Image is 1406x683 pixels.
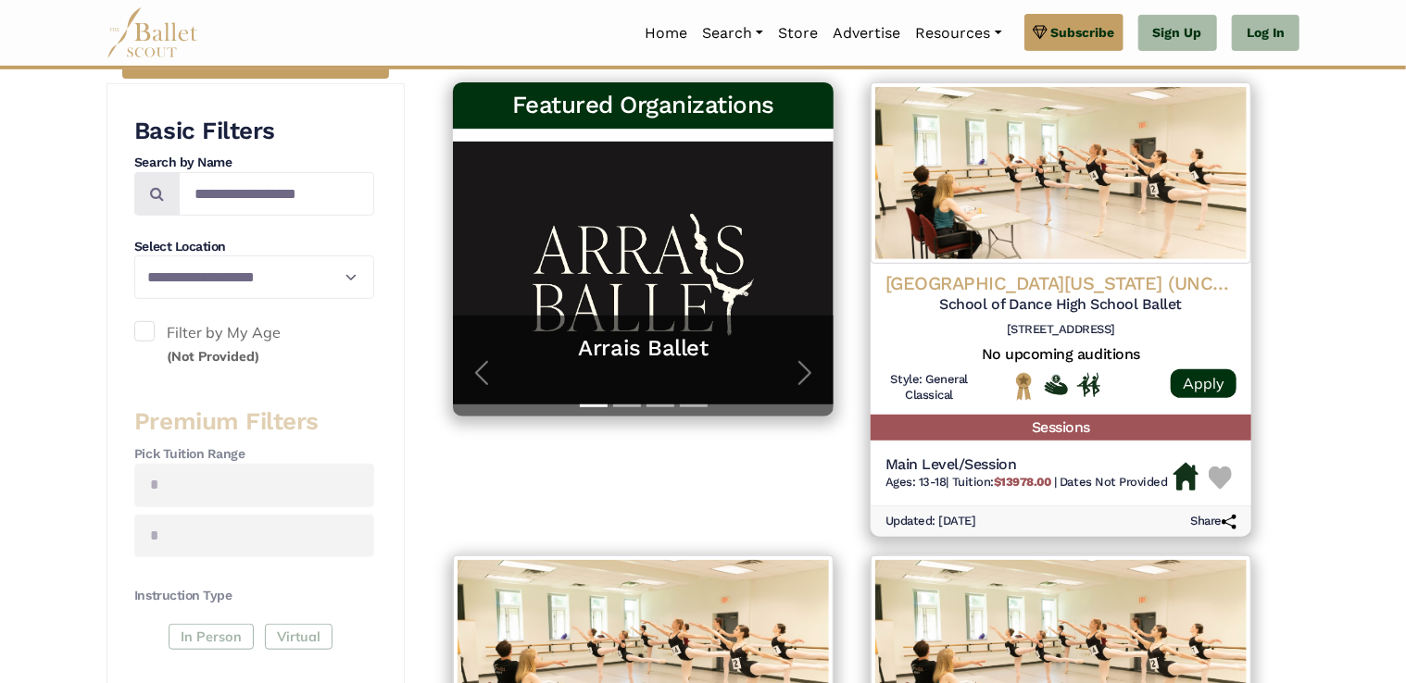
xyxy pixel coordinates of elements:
[885,295,1237,315] h5: School of Dance High School Ballet
[1077,373,1100,397] img: In Person
[771,14,825,53] a: Store
[647,395,674,416] button: Slide 3
[1174,463,1199,491] img: Housing Available
[885,372,973,404] h6: Style: General Classical
[908,14,1009,53] a: Resources
[468,90,819,121] h3: Featured Organizations
[134,321,374,368] label: Filter by My Age
[1012,372,1036,401] img: National
[613,395,641,416] button: Slide 2
[885,475,947,489] span: Ages: 13-18
[1209,466,1232,490] img: Heart
[580,395,608,416] button: Slide 1
[1171,369,1237,398] a: Apply
[885,345,1237,365] h5: No upcoming auditions
[994,475,1051,489] b: $13978.00
[637,14,695,53] a: Home
[952,475,1054,489] span: Tuition:
[885,271,1237,295] h4: [GEOGRAPHIC_DATA][US_STATE] (UNCSA)
[134,116,374,147] h3: Basic Filters
[179,172,374,216] input: Search by names...
[871,82,1251,264] img: Logo
[134,154,374,172] h4: Search by Name
[885,475,1168,491] h6: | |
[134,238,374,256] h4: Select Location
[885,455,1168,475] h5: Main Level/Session
[695,14,771,53] a: Search
[1060,475,1167,489] span: Dates Not Provided
[885,322,1237,338] h6: [STREET_ADDRESS]
[1138,15,1217,52] a: Sign Up
[825,14,908,53] a: Advertise
[1232,15,1299,52] a: Log In
[871,415,1251,441] h5: Sessions
[1033,22,1048,43] img: gem.svg
[471,334,815,363] a: Arrais Ballet
[134,445,374,464] h4: Pick Tuition Range
[134,406,374,438] h3: Premium Filters
[680,395,708,416] button: Slide 4
[885,514,976,529] h6: Updated: [DATE]
[134,587,374,605] h4: Instruction Type
[167,348,259,365] small: (Not Provided)
[1190,514,1237,529] h6: Share
[1024,14,1124,51] a: Subscribe
[1051,22,1115,43] span: Subscribe
[1045,375,1068,395] img: Offers Financial Aid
